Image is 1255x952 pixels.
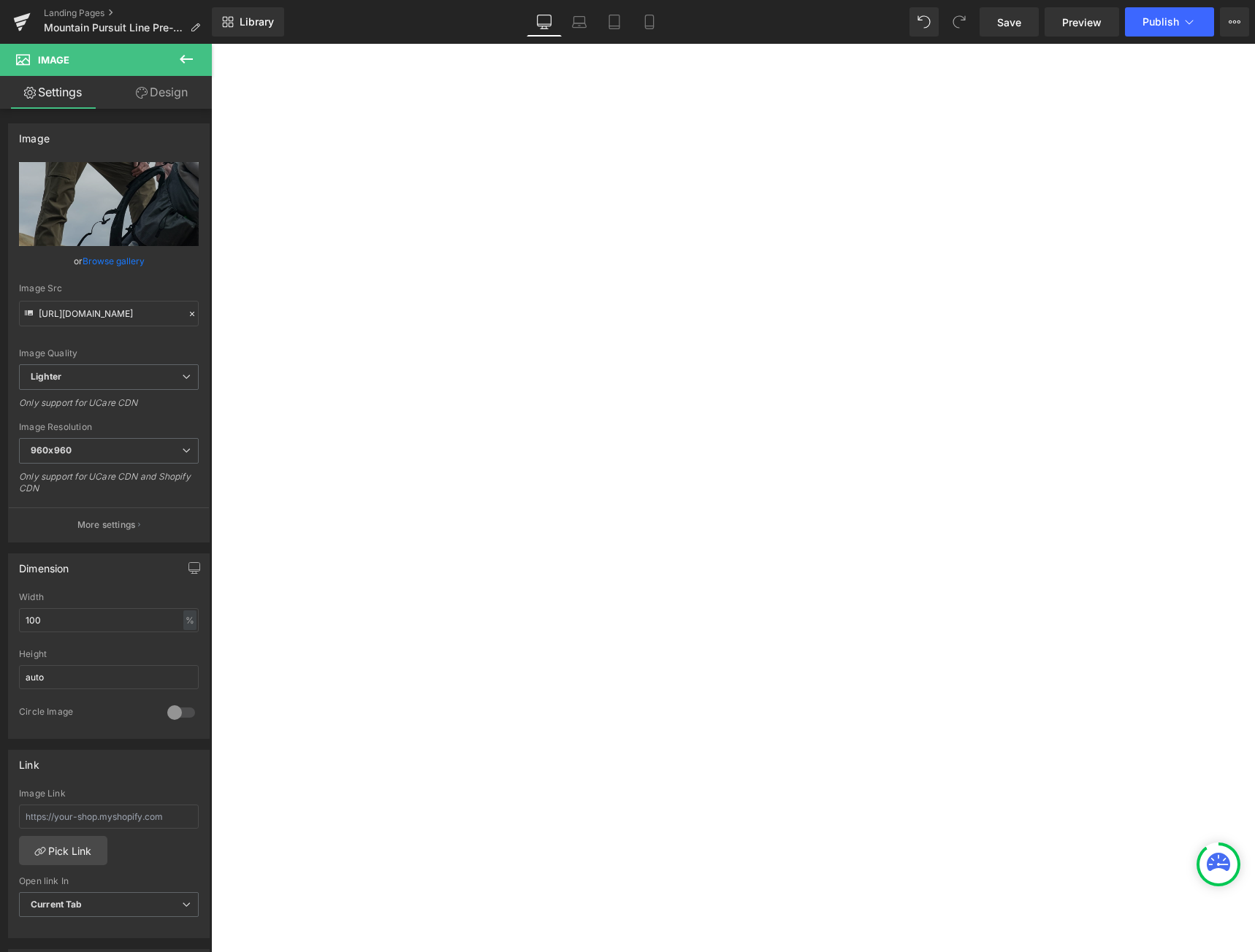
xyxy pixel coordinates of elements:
a: Tablet [597,7,632,37]
div: Image Resolution [19,422,199,432]
b: Current Tab [31,899,83,910]
a: Landing Pages [44,7,212,19]
button: Publish [1125,7,1214,37]
div: Link [19,751,39,771]
div: Open link In [19,876,199,886]
span: Library [240,15,274,28]
span: Mountain Pursuit Line Pre-Sale [44,22,184,34]
p: More settings [77,518,136,531]
div: Image Link [19,788,199,799]
input: auto [19,665,199,689]
div: Dimension [19,554,69,575]
div: Image [19,124,50,145]
a: Design [109,76,215,109]
div: or [19,253,199,269]
div: Only support for UCare CDN [19,397,199,418]
input: Link [19,301,199,326]
div: Width [19,592,199,602]
input: auto [19,608,199,632]
b: Lighter [31,371,61,382]
a: New Library [212,7,284,37]
div: Height [19,649,199,659]
div: Image Quality [19,348,199,358]
input: https://your-shop.myshopify.com [19,805,199,829]
span: Preview [1062,15,1102,30]
a: Laptop [562,7,597,37]
div: Circle Image [19,706,153,721]
a: Browse gallery [83,248,145,274]
div: Only support for UCare CDN and Shopify CDN [19,471,199,504]
button: Redo [945,7,974,37]
a: Mobile [632,7,667,37]
div: Image Src [19,283,199,293]
iframe: Intercom live chat [1205,902,1240,937]
span: Save [997,15,1021,30]
a: Preview [1045,7,1119,37]
button: More [1220,7,1249,37]
button: Undo [909,7,939,37]
span: Publish [1143,16,1179,28]
span: Image [38,54,69,66]
a: Desktop [527,7,562,37]
a: Pick Link [19,836,107,865]
div: % [183,610,197,630]
button: More settings [9,507,209,542]
b: 960x960 [31,445,72,456]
